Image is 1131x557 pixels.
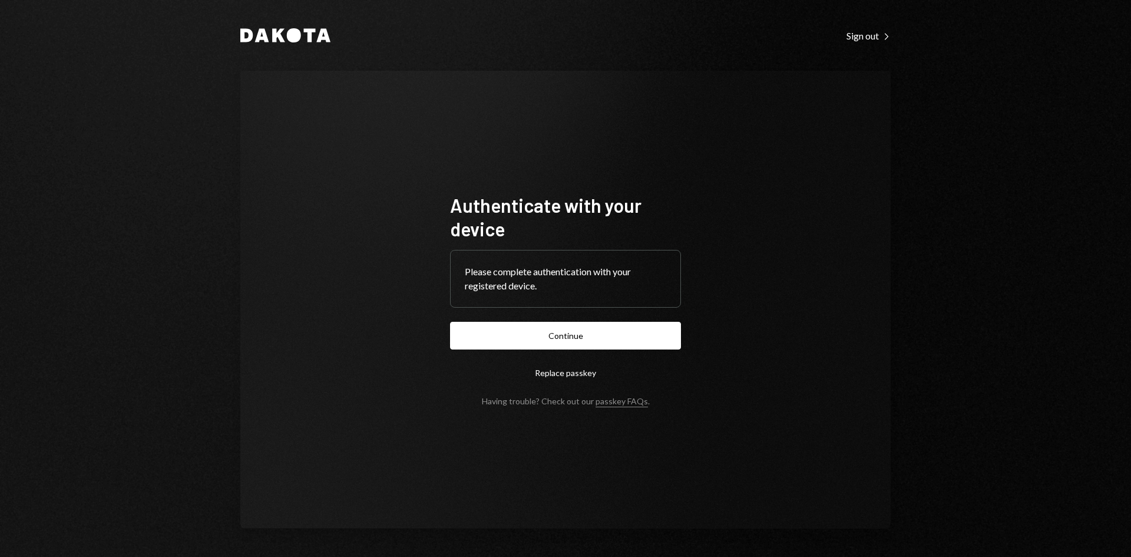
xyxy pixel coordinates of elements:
[465,265,666,293] div: Please complete authentication with your registered device.
[482,396,650,406] div: Having trouble? Check out our .
[846,30,891,42] div: Sign out
[846,29,891,42] a: Sign out
[450,359,681,387] button: Replace passkey
[450,193,681,240] h1: Authenticate with your device
[450,322,681,350] button: Continue
[596,396,648,407] a: passkey FAQs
